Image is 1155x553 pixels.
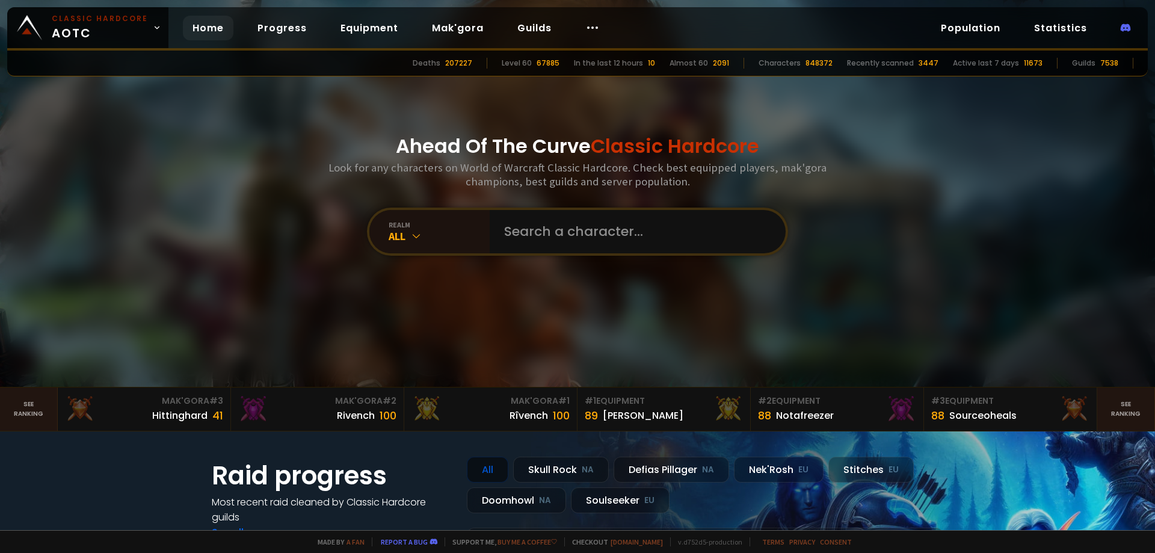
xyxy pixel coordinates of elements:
div: Mak'Gora [65,395,223,407]
div: Almost 60 [670,58,708,69]
a: Consent [820,537,852,546]
div: Equipment [585,395,743,407]
small: EU [889,464,899,476]
a: Guilds [508,16,561,40]
small: NA [539,495,551,507]
div: 10 [648,58,655,69]
a: Equipment [331,16,408,40]
input: Search a character... [497,210,771,253]
a: Population [931,16,1010,40]
span: # 1 [585,395,596,407]
a: Seeranking [1097,388,1155,431]
div: 2091 [713,58,729,69]
div: Equipment [931,395,1089,407]
span: # 3 [209,395,223,407]
a: Statistics [1024,16,1097,40]
span: # 3 [931,395,945,407]
a: a fan [346,537,365,546]
a: Report a bug [381,537,428,546]
div: In the last 12 hours [574,58,643,69]
div: Active last 7 days [953,58,1019,69]
span: Support me, [445,537,557,546]
div: Characters [759,58,801,69]
div: Nek'Rosh [734,457,824,483]
div: Mak'Gora [238,395,396,407]
div: 207227 [445,58,472,69]
div: 100 [380,407,396,424]
small: EU [798,464,808,476]
a: #1Equipment89[PERSON_NAME] [577,388,751,431]
div: Recently scanned [847,58,914,69]
h1: Raid progress [212,457,452,495]
div: 89 [585,407,598,424]
span: # 2 [383,395,396,407]
div: Soulseeker [571,487,670,513]
div: 100 [553,407,570,424]
span: # 2 [758,395,772,407]
a: [DOMAIN_NAME] [611,537,663,546]
div: 41 [212,407,223,424]
div: Hittinghard [152,408,208,423]
div: realm [389,220,490,229]
span: Checkout [564,537,663,546]
div: Guilds [1072,58,1095,69]
div: Equipment [758,395,916,407]
div: Rîvench [510,408,548,423]
a: #3Equipment88Sourceoheals [924,388,1097,431]
div: 3447 [919,58,938,69]
a: Mak'Gora#3Hittinghard41 [58,388,231,431]
h4: Most recent raid cleaned by Classic Hardcore guilds [212,495,452,525]
span: Classic Hardcore [591,132,759,159]
a: Progress [248,16,316,40]
a: #2Equipment88Notafreezer [751,388,924,431]
div: Deaths [413,58,440,69]
div: 848372 [805,58,833,69]
div: Sourceoheals [949,408,1017,423]
div: 67885 [537,58,559,69]
h3: Look for any characters on World of Warcraft Classic Hardcore. Check best equipped players, mak'g... [324,161,831,188]
a: Mak'Gora#1Rîvench100 [404,388,577,431]
small: Classic Hardcore [52,13,148,24]
div: 88 [931,407,944,424]
a: See all progress [212,525,290,539]
span: v. d752d5 - production [670,537,742,546]
div: Stitches [828,457,914,483]
small: NA [702,464,714,476]
a: Home [183,16,233,40]
div: Level 60 [502,58,532,69]
div: 11673 [1024,58,1043,69]
div: Doomhowl [467,487,566,513]
a: Buy me a coffee [497,537,557,546]
div: 88 [758,407,771,424]
span: Made by [310,537,365,546]
a: Classic HardcoreAOTC [7,7,168,48]
div: All [389,229,490,243]
a: Mak'gora [422,16,493,40]
a: Privacy [789,537,815,546]
span: # 1 [558,395,570,407]
a: Terms [762,537,784,546]
div: All [467,457,508,483]
small: EU [644,495,654,507]
div: Notafreezer [776,408,834,423]
a: Mak'Gora#2Rivench100 [231,388,404,431]
small: NA [582,464,594,476]
div: Skull Rock [513,457,609,483]
h1: Ahead Of The Curve [396,132,759,161]
div: [PERSON_NAME] [603,408,683,423]
span: AOTC [52,13,148,42]
div: 7538 [1100,58,1118,69]
div: Mak'Gora [411,395,570,407]
div: Rivench [337,408,375,423]
div: Defias Pillager [614,457,729,483]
